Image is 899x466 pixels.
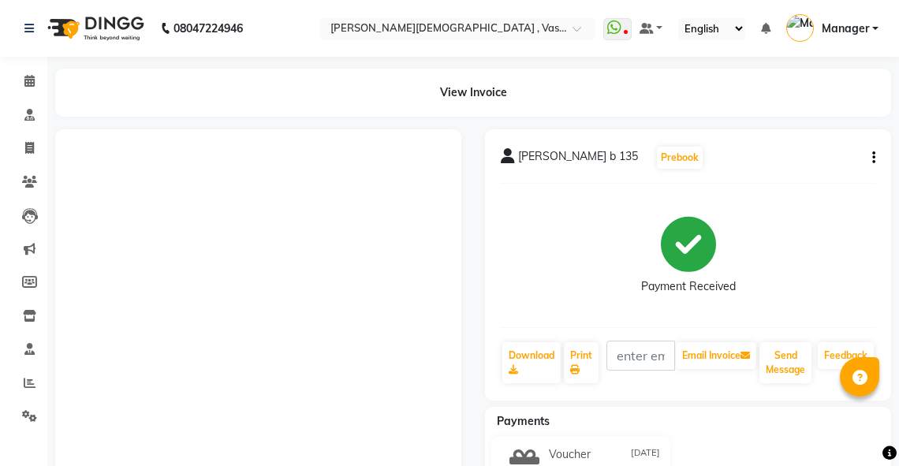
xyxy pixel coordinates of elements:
a: Feedback [818,342,874,369]
span: [PERSON_NAME] b 135 [518,148,638,170]
div: View Invoice [55,69,891,117]
a: Download [502,342,561,383]
img: logo [40,6,148,50]
div: Payment Received [641,278,736,295]
span: Voucher [549,446,591,463]
button: Send Message [759,342,811,383]
span: Payments [497,414,550,428]
a: Print [564,342,599,383]
iframe: chat widget [833,403,883,450]
b: 08047224946 [173,6,243,50]
button: Email Invoice [676,342,756,369]
span: Manager [822,21,869,37]
span: [DATE] [631,446,660,463]
img: Manager [786,14,814,42]
button: Prebook [657,147,703,169]
input: enter email [606,341,675,371]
